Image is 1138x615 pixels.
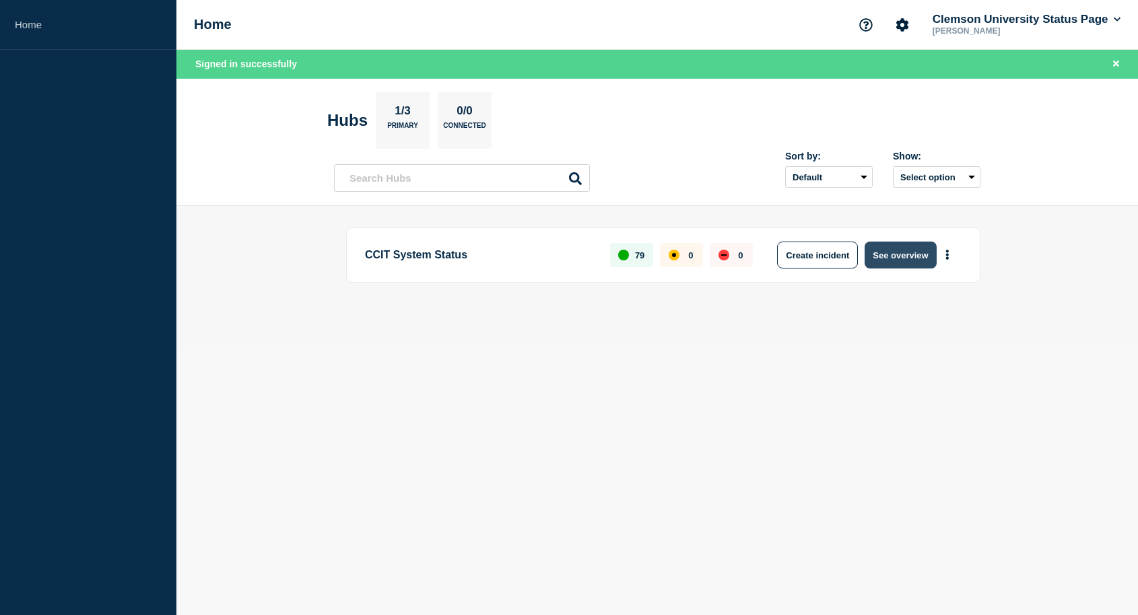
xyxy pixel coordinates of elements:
[777,242,858,268] button: Create incident
[939,243,956,268] button: More actions
[452,104,478,122] p: 0/0
[443,122,486,136] p: Connected
[387,122,418,136] p: Primary
[738,250,743,260] p: 0
[195,59,297,69] span: Signed in successfully
[893,151,980,161] div: Show:
[893,166,980,188] button: Select option
[1108,57,1125,72] button: Close banner
[618,250,629,260] div: up
[635,250,644,260] p: 79
[785,151,873,161] div: Sort by:
[688,250,693,260] p: 0
[785,166,873,188] select: Sort by
[852,11,880,39] button: Support
[194,17,232,32] h1: Home
[888,11,916,39] button: Account settings
[365,242,595,268] p: CCIT System Status
[865,242,936,268] button: See overview
[390,104,416,122] p: 1/3
[327,111,368,130] h2: Hubs
[718,250,729,260] div: down
[930,26,1070,36] p: [PERSON_NAME]
[930,13,1123,26] button: Clemson University Status Page
[334,164,590,192] input: Search Hubs
[669,250,679,260] div: affected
